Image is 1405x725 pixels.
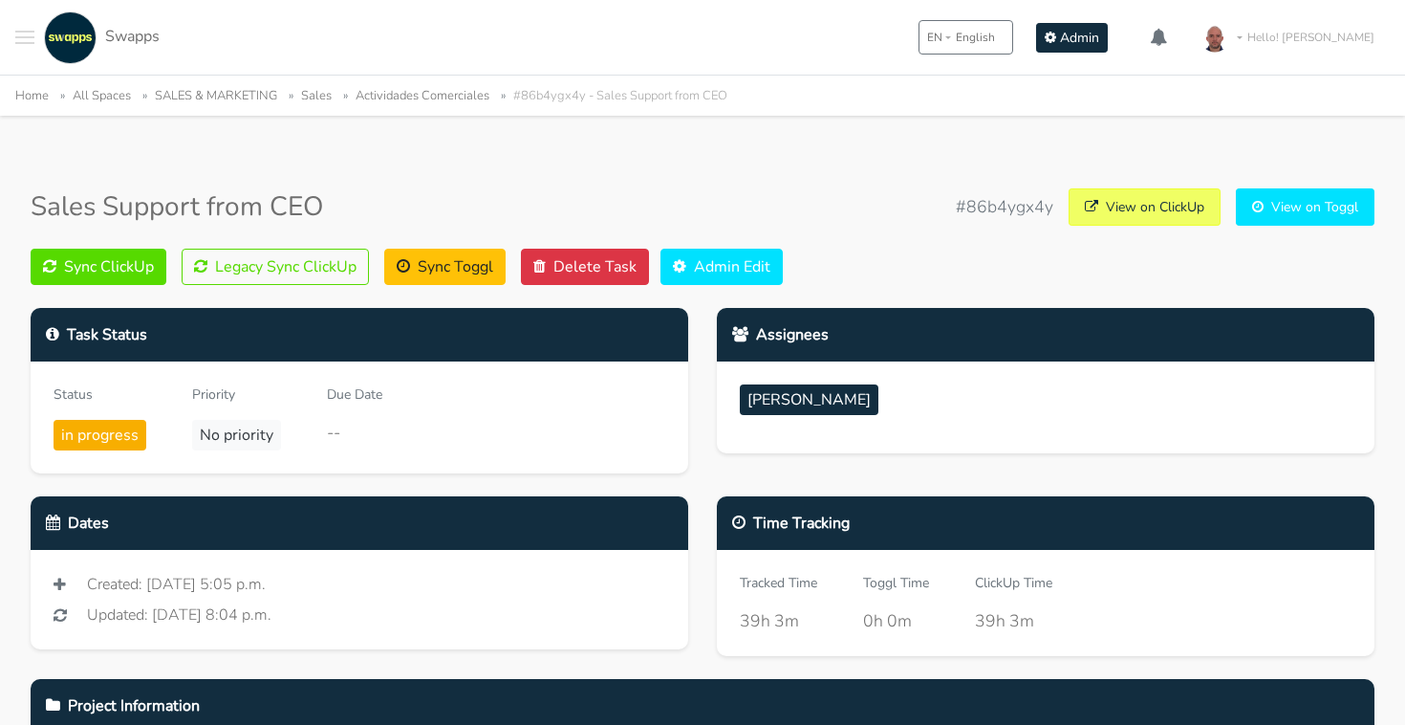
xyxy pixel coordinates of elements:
div: Dates [31,496,688,550]
div: Status [54,384,146,405]
div: ClickUp Time [975,573,1052,593]
div: Tracked Time [740,573,817,593]
div: 39h 3m [975,608,1052,633]
button: Legacy Sync ClickUp [182,249,369,285]
a: Sales [301,87,332,104]
a: SALES & MARKETING [155,87,277,104]
span: Hello! [PERSON_NAME] [1247,29,1374,46]
a: View on Toggl [1236,188,1374,226]
a: View on ClickUp [1069,188,1221,226]
button: ENEnglish [919,20,1013,55]
h3: Sales Support from CEO [31,191,323,224]
span: Swapps [105,26,160,47]
button: Sync Toggl [384,249,506,285]
a: Home [15,87,49,104]
a: Hello! [PERSON_NAME] [1188,11,1390,64]
button: Delete Task [521,249,649,285]
div: Task Status [31,308,688,362]
div: Priority [192,384,281,405]
span: No priority [192,420,281,450]
img: swapps-linkedin-v2.jpg [44,11,97,64]
span: Admin [1060,29,1099,47]
span: [PERSON_NAME] [740,384,878,415]
div: Toggl Time [863,573,929,593]
div: -- [327,420,382,445]
a: All Spaces [73,87,131,104]
span: Created: [DATE] 5:05 p.m. [87,573,266,596]
a: [PERSON_NAME] [740,384,886,423]
span: Updated: [DATE] 8:04 p.m. [87,604,271,626]
a: Admin [1036,23,1108,53]
a: Swapps [39,11,160,64]
button: Sync ClickUp [31,249,166,285]
a: Actividades Comerciales [356,87,489,104]
span: #86b4ygx4y [956,194,1053,219]
div: 39h 3m [740,608,817,633]
span: English [956,29,995,46]
span: in progress [54,420,146,450]
div: Assignees [717,308,1374,362]
img: foto-andres-documento.jpeg [1196,18,1234,56]
div: Due Date [327,384,382,405]
div: 0h 0m [863,608,929,633]
li: #86b4ygx4y - Sales Support from CEO [493,85,727,107]
button: Toggle navigation menu [15,11,34,64]
a: Admin Edit [660,249,783,285]
div: Time Tracking [717,496,1374,550]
